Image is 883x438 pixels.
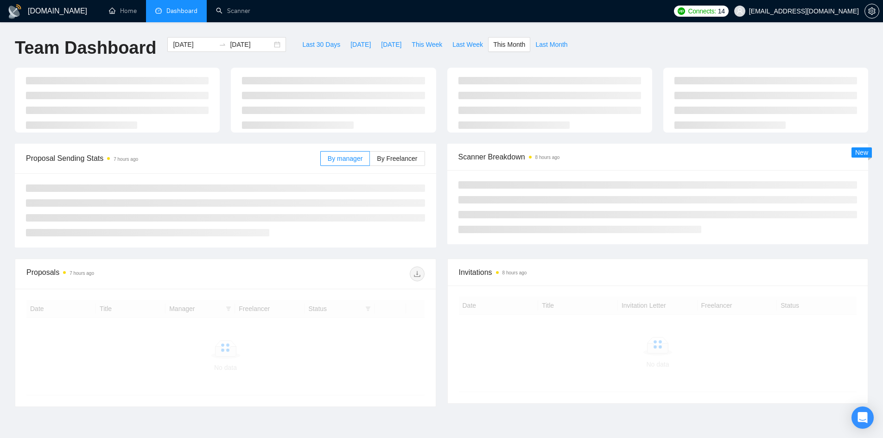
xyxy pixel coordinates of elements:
[26,267,225,281] div: Proposals
[718,6,725,16] span: 14
[407,37,447,52] button: This Week
[447,37,488,52] button: Last Week
[219,41,226,48] span: to
[851,406,874,429] div: Open Intercom Messenger
[328,155,362,162] span: By manager
[15,37,156,59] h1: Team Dashboard
[26,152,320,164] span: Proposal Sending Stats
[864,4,879,19] button: setting
[302,39,340,50] span: Last 30 Days
[412,39,442,50] span: This Week
[166,7,197,15] span: Dashboard
[855,149,868,156] span: New
[350,39,371,50] span: [DATE]
[535,155,560,160] time: 8 hours ago
[219,41,226,48] span: swap-right
[530,37,572,52] button: Last Month
[230,39,272,50] input: End date
[114,157,138,162] time: 7 hours ago
[864,7,879,15] a: setting
[297,37,345,52] button: Last 30 Days
[535,39,567,50] span: Last Month
[377,155,417,162] span: By Freelancer
[381,39,401,50] span: [DATE]
[493,39,525,50] span: This Month
[459,267,857,278] span: Invitations
[7,4,22,19] img: logo
[376,37,407,52] button: [DATE]
[70,271,94,276] time: 7 hours ago
[173,39,215,50] input: Start date
[109,7,137,15] a: homeHome
[502,270,527,275] time: 8 hours ago
[688,6,716,16] span: Connects:
[678,7,685,15] img: upwork-logo.png
[155,7,162,14] span: dashboard
[216,7,250,15] a: searchScanner
[488,37,530,52] button: This Month
[737,8,743,14] span: user
[345,37,376,52] button: [DATE]
[458,151,858,163] span: Scanner Breakdown
[452,39,483,50] span: Last Week
[865,7,879,15] span: setting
